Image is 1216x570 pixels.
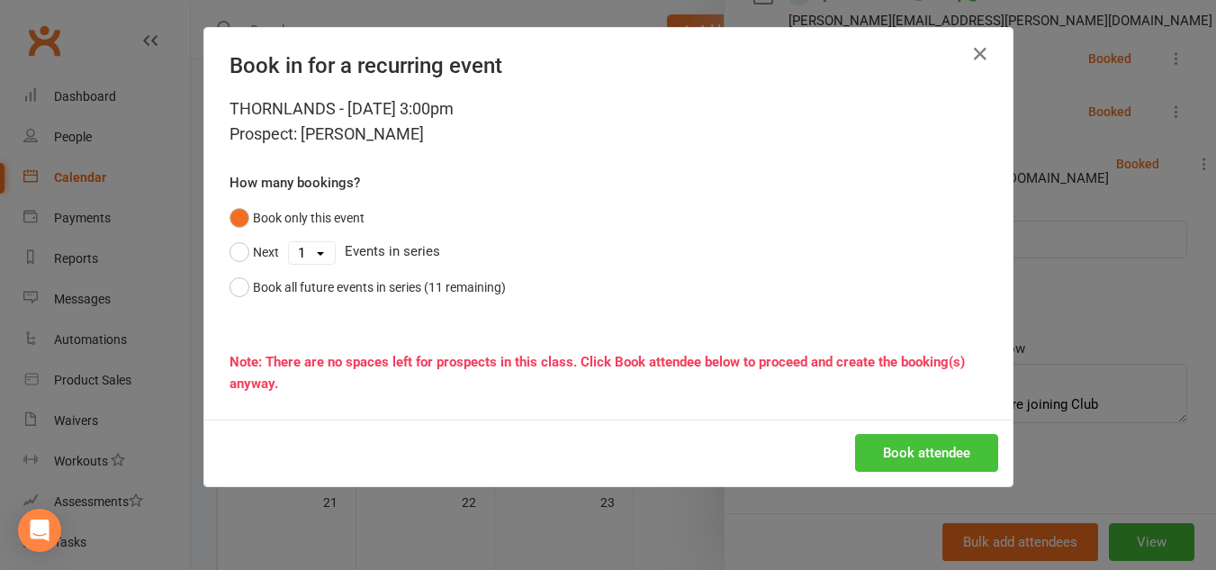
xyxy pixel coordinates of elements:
[18,509,61,552] div: Open Intercom Messenger
[230,351,987,394] div: Note: There are no spaces left for prospects in this class. Click Book attendee below to proceed ...
[230,201,365,235] button: Book only this event
[230,235,987,269] div: Events in series
[230,53,987,78] h4: Book in for a recurring event
[230,270,506,304] button: Book all future events in series (11 remaining)
[230,172,360,194] label: How many bookings?
[966,40,995,68] button: Close
[253,277,506,297] div: Book all future events in series (11 remaining)
[855,434,998,472] button: Book attendee
[230,235,279,269] button: Next
[230,96,987,147] div: THORNLANDS - [DATE] 3:00pm Prospect: [PERSON_NAME]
